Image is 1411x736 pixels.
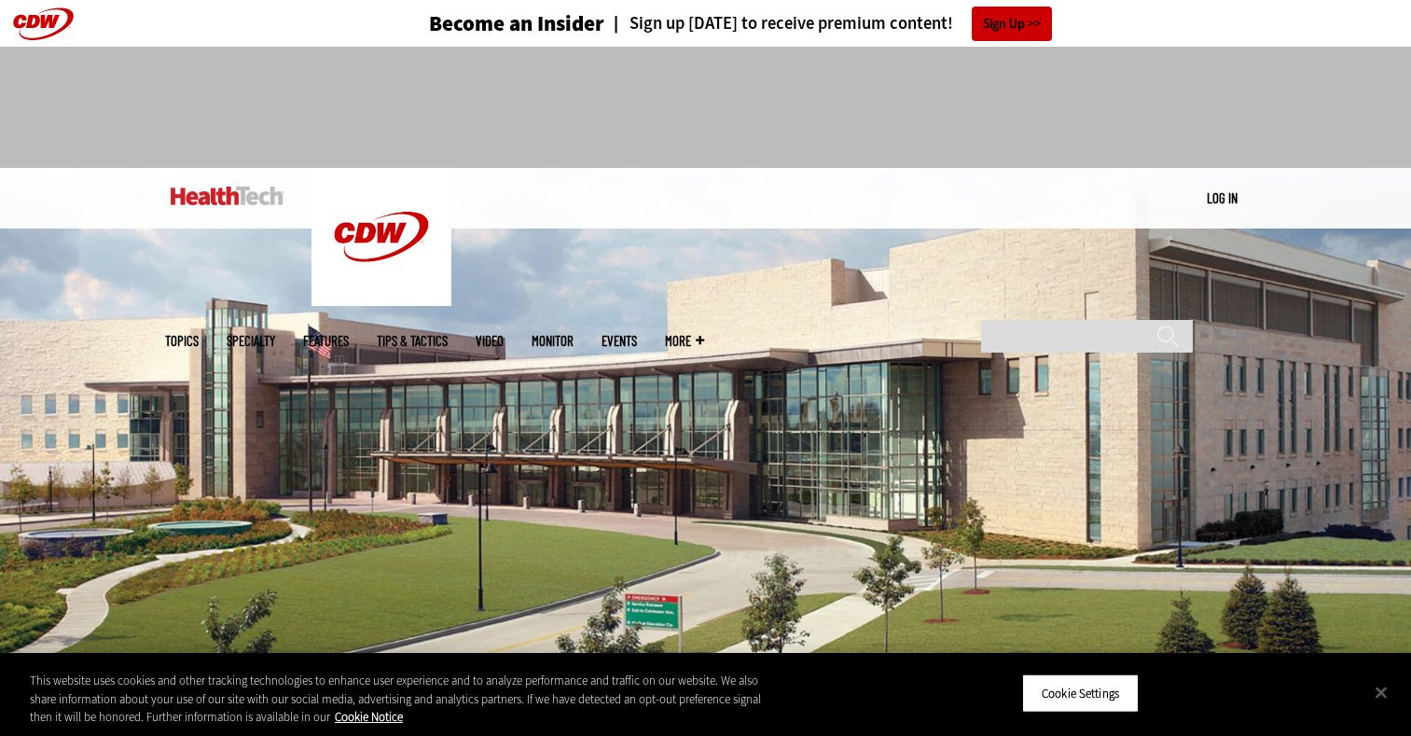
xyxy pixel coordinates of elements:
a: Sign Up [972,7,1052,41]
h3: Become an Insider [429,13,604,35]
a: Features [303,334,349,348]
a: CDW [311,291,451,311]
span: Topics [165,334,199,348]
span: Specialty [227,334,275,348]
button: Close [1361,672,1402,713]
img: Home [171,187,284,205]
div: User menu [1207,188,1238,208]
a: Become an Insider [359,13,604,35]
a: Sign up [DATE] to receive premium content! [604,15,953,33]
iframe: advertisement [367,65,1045,149]
a: More information about your privacy [335,709,403,725]
div: This website uses cookies and other tracking technologies to enhance user experience and to analy... [30,672,776,727]
a: Video [476,334,504,348]
button: Cookie Settings [1022,674,1139,713]
a: Events [602,334,637,348]
a: MonITor [532,334,574,348]
a: Tips & Tactics [377,334,448,348]
img: Home [311,168,451,306]
span: More [665,334,704,348]
a: Log in [1207,189,1238,206]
